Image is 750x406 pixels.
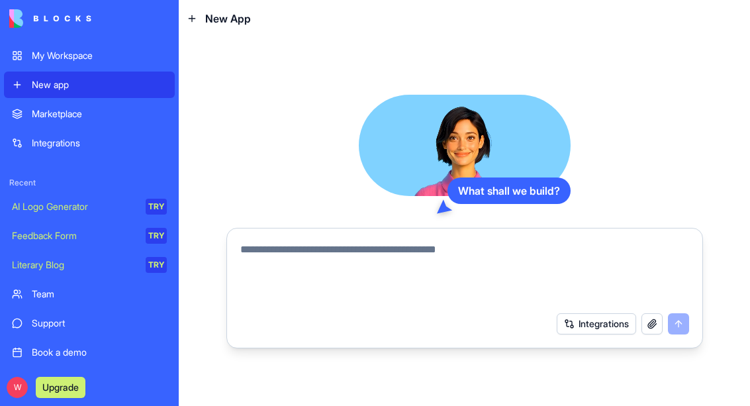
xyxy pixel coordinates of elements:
[32,78,167,91] div: New app
[12,229,136,242] div: Feedback Form
[7,377,28,398] span: W
[32,49,167,62] div: My Workspace
[9,9,91,28] img: logo
[36,377,85,398] button: Upgrade
[146,228,167,244] div: TRY
[205,11,251,26] span: New App
[4,42,175,69] a: My Workspace
[146,199,167,215] div: TRY
[4,252,175,278] a: Literary BlogTRY
[4,130,175,156] a: Integrations
[32,317,167,330] div: Support
[4,310,175,336] a: Support
[447,178,571,204] div: What shall we build?
[557,313,636,334] button: Integrations
[32,346,167,359] div: Book a demo
[4,72,175,98] a: New app
[4,281,175,307] a: Team
[32,107,167,121] div: Marketplace
[4,223,175,249] a: Feedback FormTRY
[32,287,167,301] div: Team
[4,339,175,366] a: Book a demo
[4,193,175,220] a: AI Logo GeneratorTRY
[12,258,136,272] div: Literary Blog
[4,101,175,127] a: Marketplace
[36,380,85,393] a: Upgrade
[4,178,175,188] span: Recent
[32,136,167,150] div: Integrations
[146,257,167,273] div: TRY
[12,200,136,213] div: AI Logo Generator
